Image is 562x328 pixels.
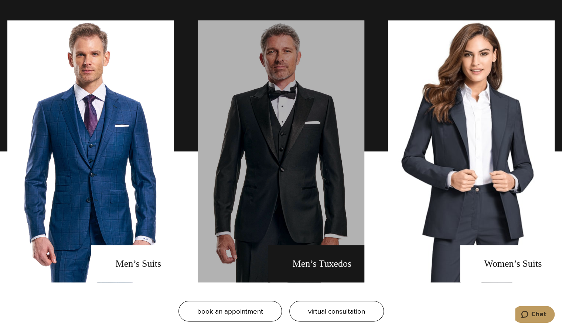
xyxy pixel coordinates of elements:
[289,301,384,321] a: virtual consultation
[388,20,555,282] a: Women's Suits
[7,20,174,282] a: men's suits
[178,301,282,321] a: book an appointment
[515,306,555,324] iframe: Opens a widget where you can chat to one of our agents
[308,305,365,316] span: virtual consultation
[198,20,364,282] a: men's tuxedos
[197,305,263,316] span: book an appointment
